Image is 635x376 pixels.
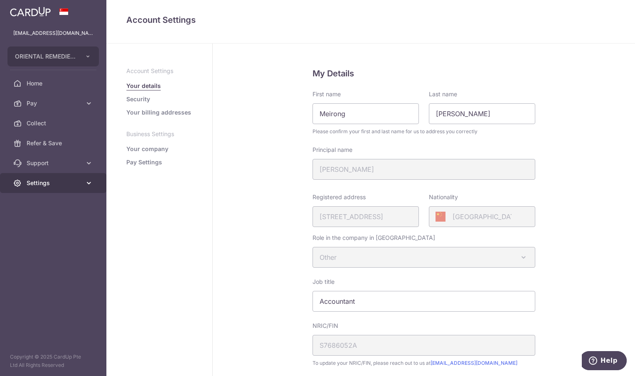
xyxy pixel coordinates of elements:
label: Job title [313,278,335,286]
p: Account Settings [126,67,192,75]
h5: My Details [313,67,535,80]
label: Last name [429,90,457,98]
iframe: Opens a widget where you can find more information [582,351,627,372]
label: NRIC/FIN [313,322,338,330]
a: Your company [126,145,168,153]
span: Home [27,79,81,88]
a: Security [126,95,150,103]
label: First name [313,90,341,98]
span: Please confirm your first and last name for us to address you correctly [313,127,535,136]
span: To update your NRIC/FIN, please reach out to us at [313,359,535,367]
img: CardUp [10,7,51,17]
label: Registered address [313,193,366,201]
label: Nationality [429,193,458,201]
p: [EMAIL_ADDRESS][DOMAIN_NAME] [13,29,93,37]
span: Collect [27,119,81,127]
span: Help [19,6,36,13]
span: Refer & Save [27,139,81,147]
p: Business Settings [126,130,192,138]
span: Other [313,247,535,267]
a: Your billing addresses [126,108,191,117]
span: Other [313,247,535,268]
a: Your details [126,82,161,90]
label: Principal name [313,146,352,154]
input: First name [313,103,419,124]
input: Last name [429,103,535,124]
span: Pay [27,99,81,107]
span: Support [27,159,81,167]
span: Settings [27,179,81,187]
h4: Account Settings [126,13,615,27]
a: [EMAIL_ADDRESS][DOMAIN_NAME] [431,360,517,366]
span: ORIENTAL REMEDIES INCORPORATED (PRIVATE LIMITED) [15,52,76,61]
a: Pay Settings [126,158,162,166]
button: ORIENTAL REMEDIES INCORPORATED (PRIVATE LIMITED) [7,46,99,66]
label: Role in the company in [GEOGRAPHIC_DATA] [313,234,435,242]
